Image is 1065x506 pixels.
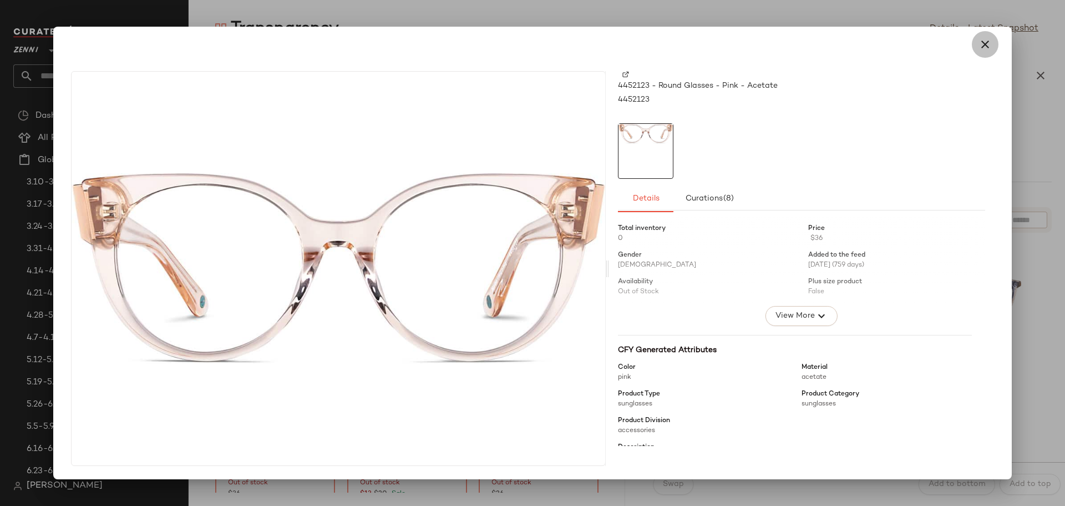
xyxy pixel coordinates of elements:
[618,389,660,399] span: Product Type
[802,389,859,399] span: Product Category
[618,344,972,356] div: CFY Generated Attributes
[802,400,836,408] span: sunglasses
[685,194,734,203] span: Curations
[618,416,670,426] span: Product Division
[618,374,631,381] span: pink
[622,71,629,78] img: svg%3e
[72,173,605,364] img: 4452123-eyeglasses-front-view.jpg
[618,94,650,106] span: 4452123
[618,443,655,453] span: Description
[618,80,778,92] span: 4452123 - Round Glasses - Pink - Acetate
[802,374,826,381] span: acetate
[618,363,636,373] span: Color
[765,306,838,326] button: View More
[618,427,655,434] span: accessories
[775,309,815,323] span: View More
[618,400,652,408] span: sunglasses
[723,194,734,203] span: (8)
[632,194,659,203] span: Details
[802,363,828,373] span: Material
[618,124,673,143] img: 4452123-eyeglasses-front-view.jpg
